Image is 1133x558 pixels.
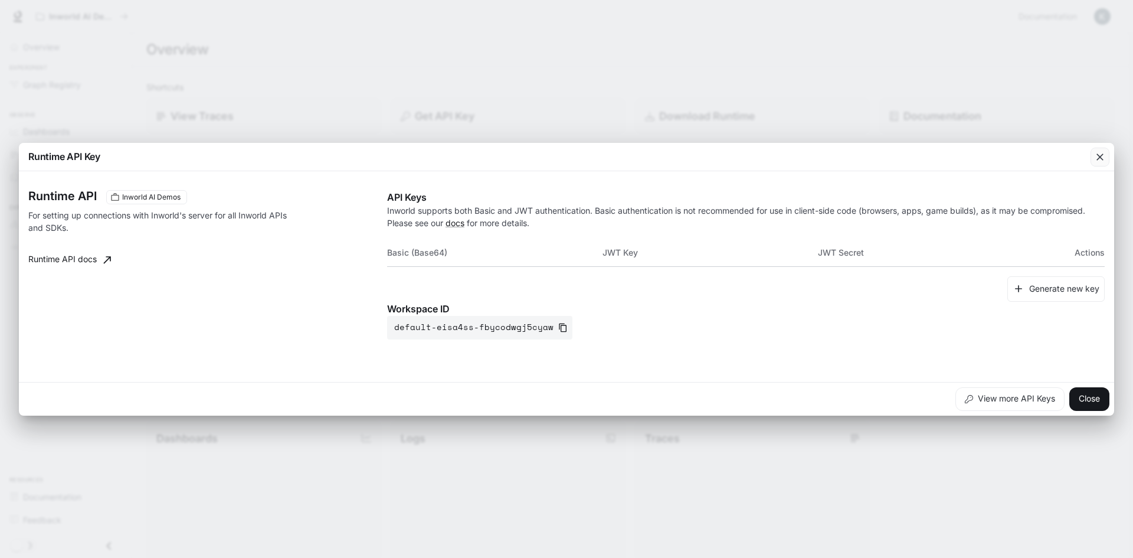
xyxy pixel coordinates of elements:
[387,239,602,267] th: Basic (Base64)
[387,316,572,340] button: default-eisa4ss-fbycodwgj5cyaw
[28,209,290,234] p: For setting up connections with Inworld's server for all Inworld APIs and SDKs.
[387,302,1105,316] p: Workspace ID
[1007,276,1105,302] button: Generate new key
[28,149,100,164] p: Runtime API Key
[955,387,1065,411] button: View more API Keys
[117,192,185,203] span: Inworld AI Demos
[24,248,116,272] a: Runtime API docs
[106,190,187,204] div: These keys will apply to your current workspace only
[602,239,818,267] th: JWT Key
[1069,387,1109,411] button: Close
[28,190,97,202] h3: Runtime API
[1033,239,1105,267] th: Actions
[818,239,1033,267] th: JWT Secret
[387,190,1105,204] p: API Keys
[446,218,464,228] a: docs
[387,204,1105,229] p: Inworld supports both Basic and JWT authentication. Basic authentication is not recommended for u...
